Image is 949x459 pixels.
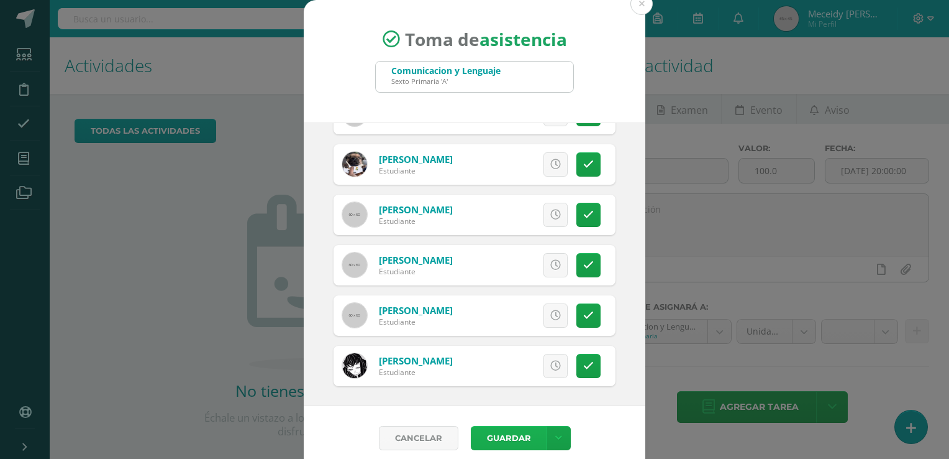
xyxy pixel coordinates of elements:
[379,254,453,266] a: [PERSON_NAME]
[405,27,567,51] span: Toma de
[484,203,519,226] span: Excusa
[484,355,519,378] span: Excusa
[379,216,453,226] div: Estudiante
[379,203,453,216] a: [PERSON_NAME]
[391,65,501,76] div: Comunicacion y Lenguaje
[484,153,519,176] span: Excusa
[342,303,367,328] img: 60x60
[484,254,519,277] span: Excusa
[379,367,453,378] div: Estudiante
[471,426,547,450] button: Guardar
[379,165,453,176] div: Estudiante
[342,202,367,227] img: 60x60
[379,317,453,327] div: Estudiante
[379,426,458,450] a: Cancelar
[479,27,567,51] strong: asistencia
[379,153,453,165] a: [PERSON_NAME]
[342,353,367,378] img: 9ddf3dd63cd0a85ef37f4ba5aeffde75.png
[484,304,519,327] span: Excusa
[342,152,367,177] img: 03cf96f83e822243e79581ac31e3e189.png
[379,266,453,277] div: Estudiante
[379,355,453,367] a: [PERSON_NAME]
[342,253,367,277] img: 60x60
[376,62,573,92] input: Busca un grado o sección aquí...
[391,76,501,86] div: Sexto Primaria 'A'
[379,304,453,317] a: [PERSON_NAME]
